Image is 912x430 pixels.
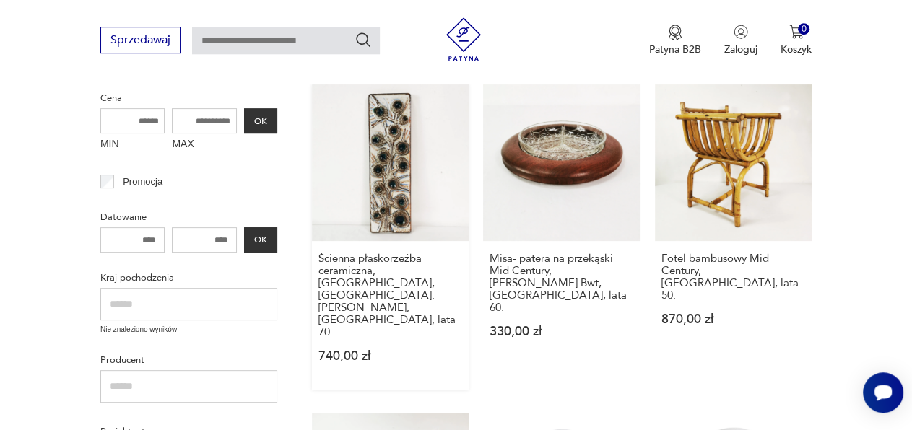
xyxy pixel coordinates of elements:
button: 0Koszyk [781,25,812,56]
p: Patyna B2B [649,43,701,56]
p: Kraj pochodzenia [100,270,277,286]
button: OK [244,227,277,253]
button: OK [244,108,277,133]
img: Ikona koszyka [789,25,804,39]
iframe: Smartsupp widget button [863,372,903,413]
h3: Misa- patera na przekąski Mid Century, [PERSON_NAME] Bwt, [GEOGRAPHIC_DATA], lata 60. [490,253,633,314]
p: 330,00 zł [490,325,633,338]
button: Szukaj [355,31,372,48]
p: Datowanie [100,209,277,225]
h3: Fotel bambusowy Mid Century, [GEOGRAPHIC_DATA], lata 50. [661,253,805,302]
h3: Ścienna płaskorzeźba ceramiczna, [GEOGRAPHIC_DATA], [GEOGRAPHIC_DATA]. [PERSON_NAME], [GEOGRAPHIC... [318,253,462,338]
a: Misa- patera na przekąski Mid Century, Richard Forgan Bwt, United Kingdom, lata 60.Misa- patera n... [483,84,640,390]
p: Producent [100,352,277,368]
a: Sprzedawaj [100,36,181,46]
p: Zaloguj [724,43,757,56]
button: Zaloguj [724,25,757,56]
button: Patyna B2B [649,25,701,56]
img: Ikona medalu [668,25,682,40]
a: Ikona medaluPatyna B2B [649,25,701,56]
img: Patyna - sklep z meblami i dekoracjami vintage [442,17,485,61]
p: 740,00 zł [318,350,462,362]
p: Cena [100,90,277,106]
p: Koszyk [781,43,812,56]
label: MAX [172,133,237,157]
label: MIN [100,133,165,157]
div: 0 [798,23,810,35]
a: Fotel bambusowy Mid Century, Niemcy, lata 50.Fotel bambusowy Mid Century, [GEOGRAPHIC_DATA], lata... [655,84,812,390]
p: Nie znaleziono wyników [100,324,277,335]
p: 870,00 zł [661,313,805,325]
p: Promocja [123,174,162,190]
button: Sprzedawaj [100,27,181,53]
a: Ścienna płaskorzeźba ceramiczna, Soholm, proj. Noomi Backhausen, Dania, lata 70.Ścienna płaskorze... [312,84,469,390]
img: Ikonka użytkownika [734,25,748,39]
